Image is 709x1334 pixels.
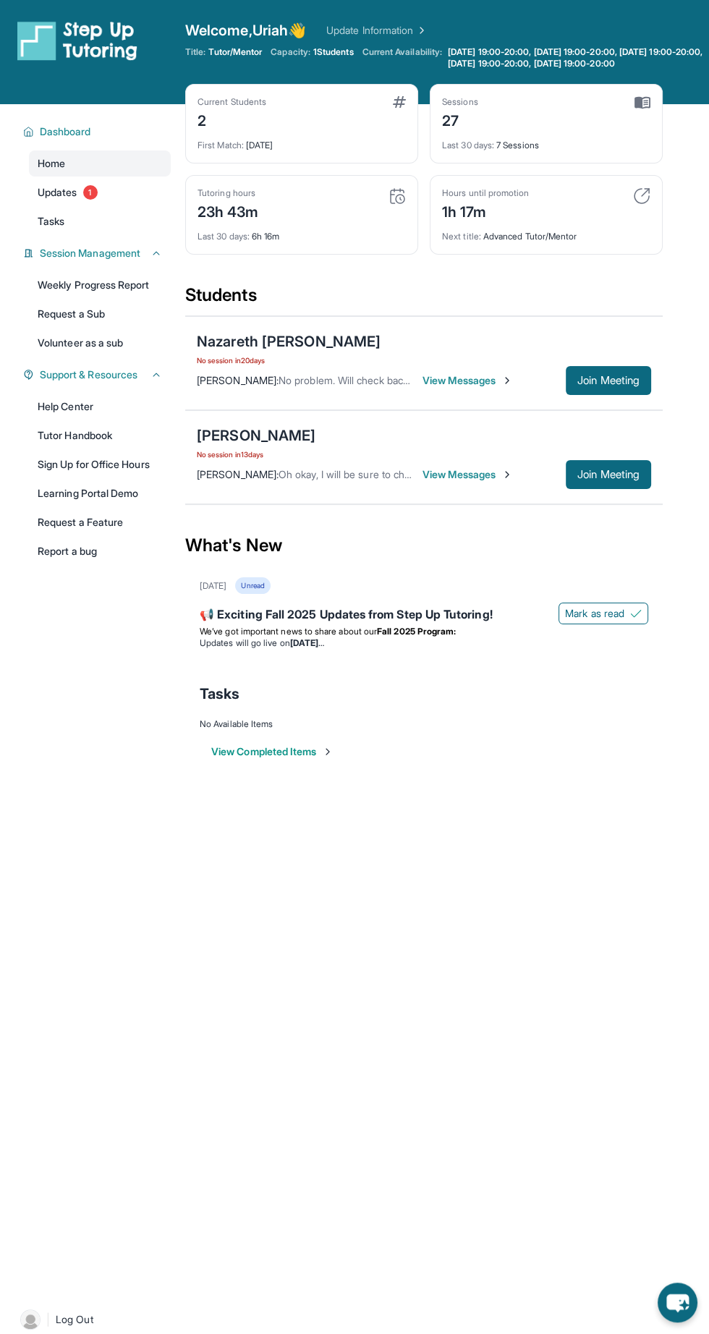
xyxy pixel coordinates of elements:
[198,108,266,131] div: 2
[29,451,171,477] a: Sign Up for Office Hours
[442,140,494,150] span: Last 30 days :
[185,46,205,58] span: Title:
[235,577,270,594] div: Unread
[34,246,162,260] button: Session Management
[393,96,406,108] img: card
[577,470,640,479] span: Join Meeting
[29,208,171,234] a: Tasks
[40,246,140,260] span: Session Management
[501,469,513,480] img: Chevron-Right
[197,449,315,460] span: No session in 13 days
[313,46,354,58] span: 1 Students
[29,301,171,327] a: Request a Sub
[377,626,456,637] strong: Fall 2025 Program:
[630,608,642,619] img: Mark as read
[197,468,279,480] span: [PERSON_NAME] :
[29,538,171,564] a: Report a bug
[423,467,513,482] span: View Messages
[29,394,171,420] a: Help Center
[29,422,171,449] a: Tutor Handbook
[279,374,611,386] span: No problem. Will check back with Nazareth [DATE] evening by 6pm then.
[198,187,259,199] div: Tutoring hours
[501,375,513,386] img: Chevron-Right
[29,480,171,506] a: Learning Portal Demo
[211,744,334,759] button: View Completed Items
[17,20,137,61] img: logo
[442,187,529,199] div: Hours until promotion
[185,20,306,41] span: Welcome, Uriah 👋
[413,23,428,38] img: Chevron Right
[34,368,162,382] button: Support & Resources
[198,199,259,222] div: 23h 43m
[29,272,171,298] a: Weekly Progress Report
[197,354,381,366] span: No session in 20 days
[442,231,481,242] span: Next title :
[198,131,406,151] div: [DATE]
[38,156,65,171] span: Home
[566,460,651,489] button: Join Meeting
[197,374,279,386] span: [PERSON_NAME] :
[208,46,262,58] span: Tutor/Mentor
[448,46,706,69] span: [DATE] 19:00-20:00, [DATE] 19:00-20:00, [DATE] 19:00-20:00, [DATE] 19:00-20:00, [DATE] 19:00-20:00
[200,718,648,730] div: No Available Items
[198,231,250,242] span: Last 30 days :
[442,131,650,151] div: 7 Sessions
[20,1309,41,1330] img: user-img
[29,150,171,177] a: Home
[442,199,529,222] div: 1h 17m
[197,331,381,352] div: Nazareth [PERSON_NAME]
[34,124,162,139] button: Dashboard
[423,373,513,388] span: View Messages
[634,96,650,109] img: card
[577,376,640,385] span: Join Meeting
[83,185,98,200] span: 1
[185,514,663,577] div: What's New
[29,330,171,356] a: Volunteer as a sub
[29,509,171,535] a: Request a Feature
[29,179,171,205] a: Updates1
[559,603,648,624] button: Mark as read
[326,23,428,38] a: Update Information
[442,222,650,242] div: Advanced Tutor/Mentor
[200,580,226,592] div: [DATE]
[279,468,531,480] span: Oh okay, I will be sure to check-in there very soon then
[566,366,651,395] button: Join Meeting
[185,284,663,315] div: Students
[200,626,377,637] span: We’ve got important news to share about our
[389,187,406,205] img: card
[40,124,91,139] span: Dashboard
[198,140,244,150] span: First Match :
[38,214,64,229] span: Tasks
[40,368,137,382] span: Support & Resources
[198,96,266,108] div: Current Students
[46,1311,50,1328] span: |
[200,606,648,626] div: 📢 Exciting Fall 2025 Updates from Step Up Tutoring!
[56,1312,93,1327] span: Log Out
[658,1283,697,1322] button: chat-button
[200,637,648,649] li: Updates will go live on
[442,108,478,131] div: 27
[197,425,315,446] div: [PERSON_NAME]
[362,46,442,69] span: Current Availability:
[290,637,324,648] strong: [DATE]
[200,684,239,704] span: Tasks
[633,187,650,205] img: card
[271,46,310,58] span: Capacity:
[198,222,406,242] div: 6h 16m
[38,185,77,200] span: Updates
[442,96,478,108] div: Sessions
[445,46,709,69] a: [DATE] 19:00-20:00, [DATE] 19:00-20:00, [DATE] 19:00-20:00, [DATE] 19:00-20:00, [DATE] 19:00-20:00
[565,606,624,621] span: Mark as read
